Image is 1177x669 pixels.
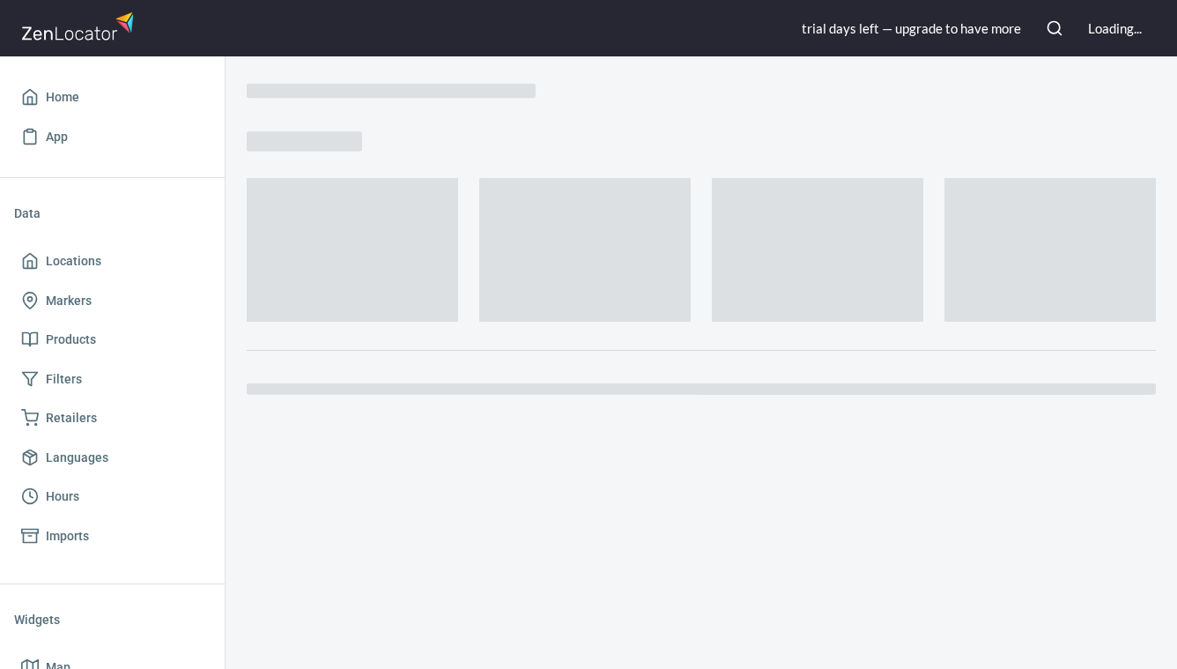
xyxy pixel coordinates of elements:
a: Imports [14,517,211,556]
li: Data [14,192,211,234]
span: Languages [46,447,108,469]
button: Search [1035,9,1074,48]
span: Filters [46,368,82,390]
a: Home [14,78,211,117]
span: Markers [46,290,92,312]
a: Markers [14,281,211,321]
span: Imports [46,525,89,547]
a: Locations [14,242,211,281]
span: Home [46,86,79,108]
div: Loading... [1088,19,1142,38]
a: Retailers [14,398,211,438]
a: Languages [14,438,211,478]
img: zenlocator [21,7,139,45]
a: Products [14,320,211,360]
a: Hours [14,477,211,517]
a: App [14,117,211,157]
span: App [46,126,68,148]
li: Widgets [14,598,211,641]
span: Retailers [46,407,97,429]
div: trial day s left — upgrade to have more [802,19,1021,38]
a: Filters [14,360,211,399]
span: Locations [46,250,101,272]
span: Hours [46,486,79,508]
span: Products [46,329,96,351]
